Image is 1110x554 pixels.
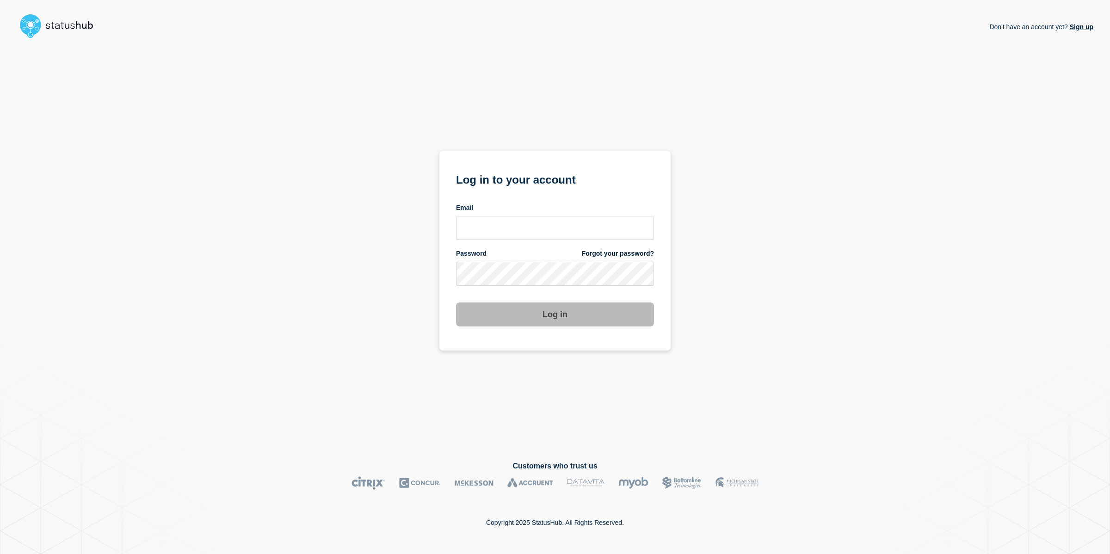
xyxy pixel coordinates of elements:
[456,262,654,286] input: password input
[662,476,702,490] img: Bottomline logo
[618,476,648,490] img: myob logo
[456,249,487,258] span: Password
[399,476,441,490] img: Concur logo
[456,302,654,326] button: Log in
[486,519,624,526] p: Copyright 2025 StatusHub. All Rights Reserved.
[507,476,553,490] img: Accruent logo
[17,11,105,41] img: StatusHub logo
[989,16,1093,38] p: Don't have an account yet?
[1068,23,1093,31] a: Sign up
[582,249,654,258] a: Forgot your password?
[17,462,1093,470] h2: Customers who trust us
[456,170,654,187] h1: Log in to your account
[455,476,493,490] img: McKesson logo
[351,476,385,490] img: Citrix logo
[567,476,604,490] img: DataVita logo
[456,203,473,212] span: Email
[715,476,758,490] img: MSU logo
[456,216,654,240] input: email input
